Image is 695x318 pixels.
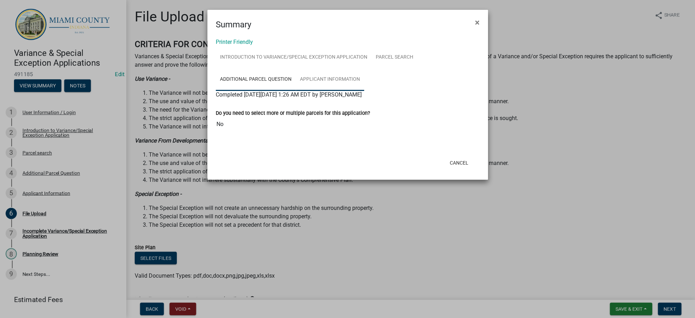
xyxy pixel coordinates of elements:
button: Close [469,13,485,32]
a: Applicant Information [296,68,364,91]
a: Printer Friendly [216,39,253,45]
h4: Summary [216,18,251,31]
a: Parcel search [372,46,417,69]
a: Introduction to Variance/Special Exception Application [216,46,372,69]
a: Additional Parcel Question [216,68,296,91]
button: Cancel [444,157,474,169]
span: × [475,18,480,27]
span: Completed [DATE][DATE] 1:26 AM EDT by [PERSON_NAME] [216,91,362,98]
label: Do you need to select more or multiple parcels for this application? [216,111,370,116]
